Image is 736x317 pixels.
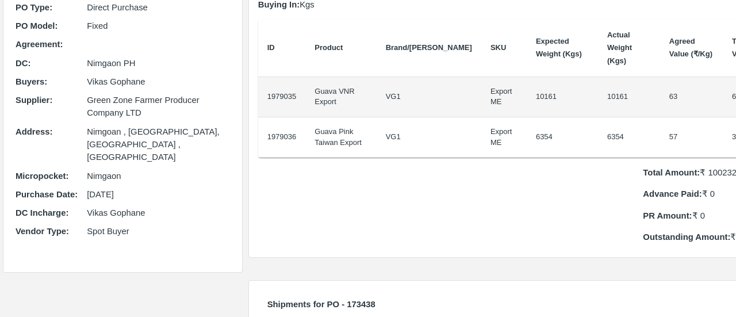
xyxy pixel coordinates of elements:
p: Nimgoan , [GEOGRAPHIC_DATA], [GEOGRAPHIC_DATA] , [GEOGRAPHIC_DATA] [87,125,229,164]
b: Vendor Type : [16,227,69,236]
b: SKU [490,43,506,52]
td: 10161 [527,77,598,117]
p: Fixed [87,20,229,32]
td: 63 [660,77,723,117]
b: Shipments for PO - 173438 [267,300,375,309]
td: 10161 [598,77,660,117]
b: Agreement: [16,40,63,49]
p: Green Zone Farmer Producer Company LTD [87,94,229,120]
b: PR Amount: [643,211,692,220]
b: Buyers : [16,77,47,86]
b: Brand/[PERSON_NAME] [386,43,472,52]
b: Purchase Date : [16,190,78,199]
td: 57 [660,117,723,158]
b: Address : [16,127,52,136]
p: Spot Buyer [87,225,229,238]
td: VG1 [377,117,481,158]
b: Supplier : [16,96,52,105]
b: Total Amount: [643,168,700,177]
b: PO Model : [16,21,57,30]
b: Advance Paid: [643,189,701,198]
p: Vikas Gophane [87,207,229,219]
p: Direct Purchase [87,1,229,14]
p: [DATE] [87,188,229,201]
p: Nimgaon PH [87,57,229,70]
b: PO Type : [16,3,52,12]
td: 1979036 [258,117,306,158]
td: VG1 [377,77,481,117]
td: 1979035 [258,77,306,117]
td: Export ME [481,77,527,117]
b: Outstanding Amount: [643,232,730,242]
b: Product [315,43,343,52]
b: Expected Weight (Kgs) [536,37,582,58]
b: ID [267,43,275,52]
td: 6354 [598,117,660,158]
p: Vikas Gophane [87,75,229,88]
p: Nimgaon [87,170,229,182]
td: Guava Pink Taiwan Export [305,117,376,158]
b: Micropocket : [16,171,68,181]
b: Actual Weight (Kgs) [607,30,632,65]
b: DC : [16,59,30,68]
td: 6354 [527,117,598,158]
b: Agreed Value (₹/Kg) [669,37,712,58]
td: Export ME [481,117,527,158]
td: Guava VNR Export [305,77,376,117]
b: DC Incharge : [16,208,68,217]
